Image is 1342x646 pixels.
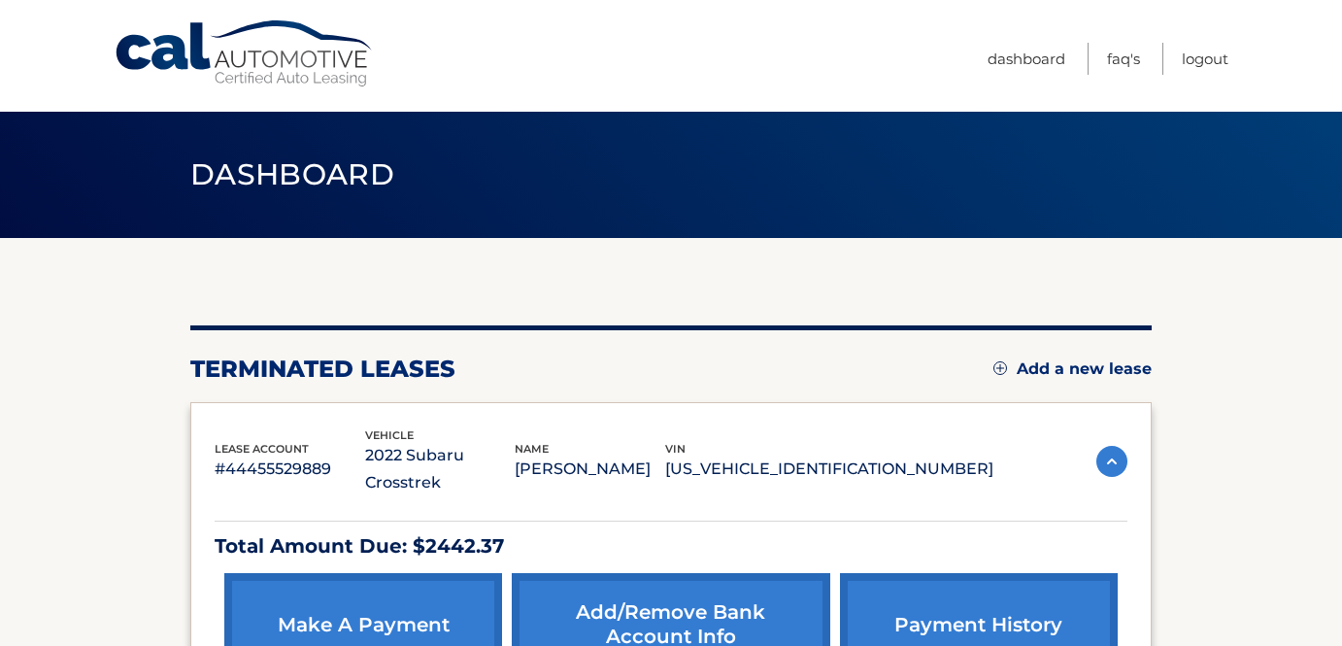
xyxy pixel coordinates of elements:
[365,442,516,496] p: 2022 Subaru Crosstrek
[365,428,414,442] span: vehicle
[215,442,309,456] span: lease account
[1182,43,1228,75] a: Logout
[1107,43,1140,75] a: FAQ's
[215,456,365,483] p: #44455529889
[1096,446,1127,477] img: accordion-active.svg
[190,355,455,384] h2: terminated leases
[665,456,993,483] p: [US_VEHICLE_IDENTIFICATION_NUMBER]
[665,442,686,456] span: vin
[515,442,549,456] span: name
[114,19,376,88] a: Cal Automotive
[215,529,1127,563] p: Total Amount Due: $2442.37
[993,361,1007,375] img: add.svg
[988,43,1065,75] a: Dashboard
[993,359,1152,379] a: Add a new lease
[515,456,665,483] p: [PERSON_NAME]
[190,156,394,192] span: Dashboard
